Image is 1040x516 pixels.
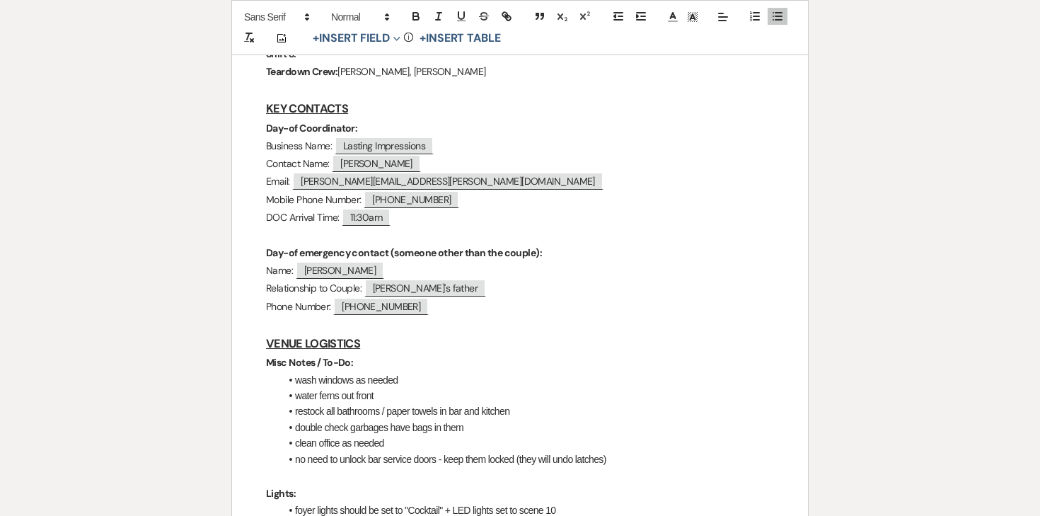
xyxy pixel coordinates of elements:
[266,173,774,190] p: Email:
[266,101,348,116] u: KEY CONTACTS
[266,262,774,280] p: Name:
[280,420,774,435] li: double check garbages have bags in them
[280,388,774,403] li: water ferns out front
[663,8,683,25] span: Text Color
[280,435,774,451] li: clean office as needed
[266,356,353,369] strong: Misc Notes / To-Do:
[266,155,774,173] p: Contact Name:
[266,280,774,297] p: Relationship to Couple:
[683,8,703,25] span: Text Background Color
[325,8,394,25] span: Header Formats
[266,298,774,316] p: Phone Number:
[266,137,774,155] p: Business Name:
[266,209,774,227] p: DOC Arrival Time:
[292,172,603,190] span: [PERSON_NAME][EMAIL_ADDRESS][PERSON_NAME][DOMAIN_NAME]
[332,154,421,172] span: [PERSON_NAME]
[335,137,434,154] span: Lasting Impressions
[364,190,459,208] span: [PHONE_NUMBER]
[266,246,542,259] strong: Day-of emergency contact (someone other than the couple):
[713,8,733,25] span: Alignment
[266,191,774,209] p: Mobile Phone Number:
[308,30,405,47] button: Insert Field
[337,65,485,78] span: [PERSON_NAME], [PERSON_NAME]
[266,47,296,60] strong: Shift 3:
[266,336,360,351] u: VENUE LOGISTICS
[313,33,319,44] span: +
[266,122,357,134] strong: Day-of Coordinator:
[420,33,426,44] span: +
[296,261,385,279] span: [PERSON_NAME]
[280,403,774,419] li: restock all bathrooms / paper towels in bar and kitchen
[280,372,774,388] li: wash windows as needed
[280,452,774,467] li: no need to unlock bar service doors - keep them locked (they will undo latches)
[266,487,296,500] strong: Lights:
[342,208,391,226] span: 11:30am
[364,279,487,297] span: [PERSON_NAME]'s father
[415,30,506,47] button: +Insert Table
[333,297,429,315] span: [PHONE_NUMBER]
[266,65,337,78] strong: Teardown Crew:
